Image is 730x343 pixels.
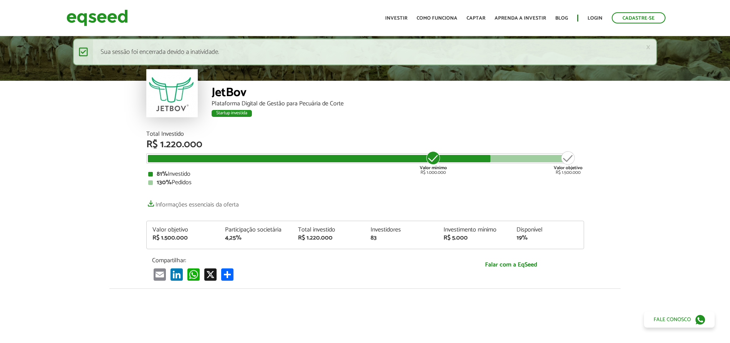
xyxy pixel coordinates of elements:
a: Captar [467,16,485,21]
a: Fale conosco [644,311,715,328]
a: Login [588,16,603,21]
strong: Valor mínimo [420,164,447,171]
strong: Valor objetivo [554,164,583,171]
div: R$ 1.220.000 [298,235,359,241]
strong: 81% [157,169,168,179]
strong: 130% [157,177,172,188]
p: Compartilhar: [152,257,432,264]
a: Investir [385,16,407,21]
div: Startup investida [212,110,252,117]
div: 4,25% [225,235,286,241]
a: Email [152,268,167,281]
div: JetBov [212,87,584,101]
div: Plataforma Digital de Gestão para Pecuária de Corte [212,101,584,107]
div: Participação societária [225,227,286,233]
a: × [646,43,651,51]
div: Investidores [371,227,432,233]
a: Falar com a EqSeed [444,257,578,273]
a: Compartilhar [220,268,235,281]
div: Investimento mínimo [444,227,505,233]
div: 19% [516,235,578,241]
div: Total investido [298,227,359,233]
img: EqSeed [66,8,128,28]
a: WhatsApp [186,268,201,281]
a: Aprenda a investir [495,16,546,21]
div: Sua sessão foi encerrada devido a inatividade. [73,38,657,65]
div: Disponível [516,227,578,233]
div: R$ 1.500.000 [554,150,583,175]
div: Valor objetivo [152,227,214,233]
div: R$ 1.000.000 [419,150,448,175]
a: Blog [555,16,568,21]
div: Total Investido [146,131,584,137]
div: Pedidos [148,180,582,186]
div: 83 [371,235,432,241]
div: R$ 1.220.000 [146,140,584,150]
a: Cadastre-se [612,12,665,23]
div: Investido [148,171,582,177]
div: R$ 5.000 [444,235,505,241]
a: X [203,268,218,281]
a: LinkedIn [169,268,184,281]
a: Informações essenciais da oferta [146,197,239,208]
div: R$ 1.500.000 [152,235,214,241]
a: Como funciona [417,16,457,21]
